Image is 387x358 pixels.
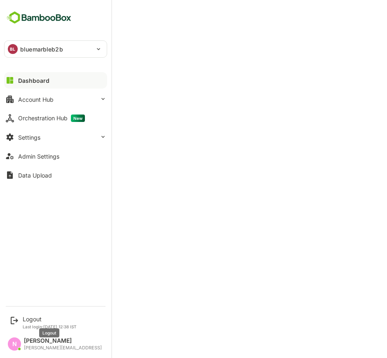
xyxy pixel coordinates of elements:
[4,72,107,89] button: Dashboard
[8,44,18,54] div: BL
[4,167,107,183] button: Data Upload
[8,337,21,351] div: N
[4,10,74,26] img: BambooboxFullLogoMark.5f36c76dfaba33ec1ec1367b70bb1252.svg
[71,115,85,122] span: New
[18,172,52,179] div: Data Upload
[18,77,49,84] div: Dashboard
[4,91,107,108] button: Account Hub
[23,324,77,329] p: Last login: [DATE] 12:38 IST
[4,129,107,145] button: Settings
[5,41,107,57] div: BLbluemarbleb2b
[4,148,107,164] button: Admin Settings
[18,115,85,122] div: Orchestration Hub
[4,110,107,126] button: Orchestration HubNew
[23,316,77,323] div: Logout
[18,134,40,141] div: Settings
[18,96,54,103] div: Account Hub
[18,153,59,160] div: Admin Settings
[20,45,63,54] p: bluemarbleb2b
[24,345,102,351] div: [PERSON_NAME][EMAIL_ADDRESS]
[24,337,102,344] div: [PERSON_NAME]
